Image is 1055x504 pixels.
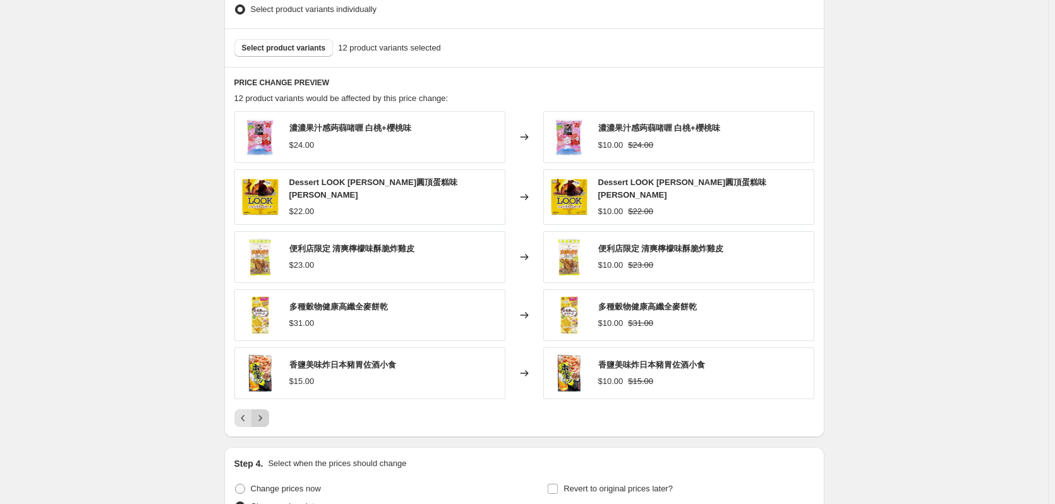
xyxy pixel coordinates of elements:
span: 濃濃果汁感蒟蒻啫喱 白桃+櫻桃味 [289,123,411,133]
img: 4902555267739_d2d13589-662c-4ace-8d8c-2be5e15d0ffd_80x.jpg [550,178,588,216]
span: Revert to original prices later? [564,484,673,493]
button: Previous [234,409,252,427]
span: 便利店限定 清爽檸檬味酥脆炸雞皮 [598,244,724,253]
img: 4977856212740_6456fc41-a4ec-4f8e-8228-a13fd0d07c55_80x.jpg [241,354,279,392]
span: 12 product variants selected [338,42,441,54]
span: Select product variants [242,43,326,53]
div: $15.00 [289,375,315,388]
div: $23.00 [289,259,315,272]
img: 4902888235290_d2780c16-5f15-4756-b0fb-589d6925277f_80x.jpg [241,296,279,334]
img: 4902115429898_07366d5d-7821-49b0-99f4-47954e43dc0a_80x.jpg [550,238,588,276]
div: $10.00 [598,205,624,218]
img: 4902115429898_07366d5d-7821-49b0-99f4-47954e43dc0a_80x.jpg [241,238,279,276]
strike: $24.00 [628,139,653,152]
div: $31.00 [289,317,315,330]
span: 多種穀物健康高纖全麥餅乾 [289,302,388,311]
span: Select product variants individually [251,4,377,14]
button: Next [251,409,269,427]
span: 12 product variants would be affected by this price change: [234,93,449,103]
span: Dessert LOOK [PERSON_NAME]圓頂蛋糕味[PERSON_NAME] [289,177,458,200]
div: $24.00 [289,139,315,152]
strike: $15.00 [628,375,653,388]
img: 4902888235290_d2780c16-5f15-4756-b0fb-589d6925277f_80x.jpg [550,296,588,334]
span: 多種穀物健康高纖全麥餅乾 [598,302,697,311]
span: Dessert LOOK [PERSON_NAME]圓頂蛋糕味[PERSON_NAME] [598,177,767,200]
span: Change prices now [251,484,321,493]
span: 香鹽美味炸日本豬胃佐酒小食 [289,360,396,369]
img: 4571157252933_bf071a89-d45d-4fae-b621-a57f873566fa_80x.jpg [550,118,588,156]
span: 濃濃果汁感蒟蒻啫喱 白桃+櫻桃味 [598,123,720,133]
div: $22.00 [289,205,315,218]
strike: $22.00 [628,205,653,218]
div: $10.00 [598,259,624,272]
strike: $23.00 [628,259,653,272]
span: 便利店限定 清爽檸檬味酥脆炸雞皮 [289,244,415,253]
strike: $31.00 [628,317,653,330]
h2: Step 4. [234,457,263,470]
span: 香鹽美味炸日本豬胃佐酒小食 [598,360,705,369]
img: 4977856212740_6456fc41-a4ec-4f8e-8228-a13fd0d07c55_80x.jpg [550,354,588,392]
div: $10.00 [598,139,624,152]
img: 4902555267739_d2d13589-662c-4ace-8d8c-2be5e15d0ffd_80x.jpg [241,178,279,216]
h6: PRICE CHANGE PREVIEW [234,78,814,88]
nav: Pagination [234,409,269,427]
div: $10.00 [598,317,624,330]
div: $10.00 [598,375,624,388]
button: Select product variants [234,39,334,57]
img: 4571157252933_bf071a89-d45d-4fae-b621-a57f873566fa_80x.jpg [241,118,279,156]
p: Select when the prices should change [268,457,406,470]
